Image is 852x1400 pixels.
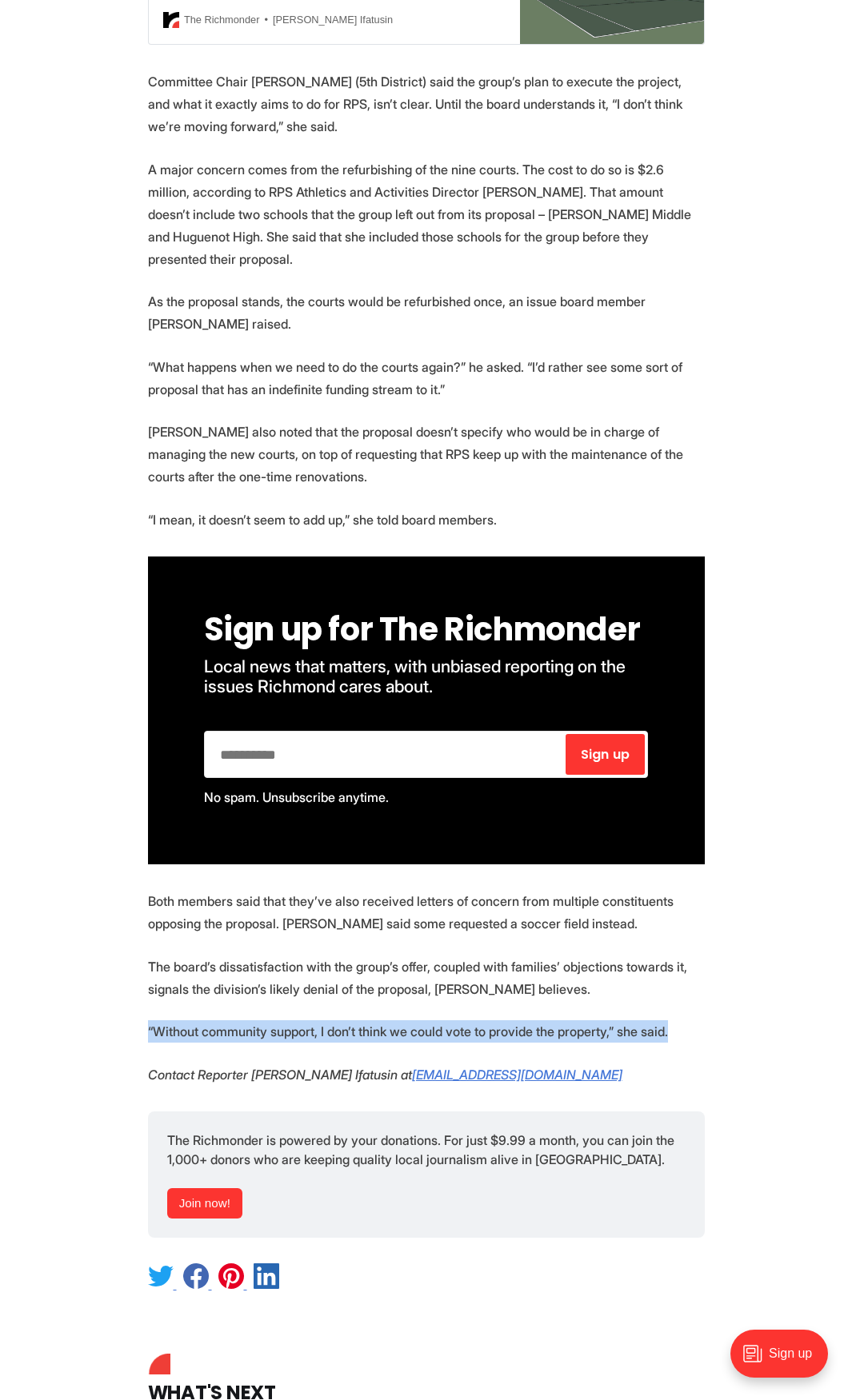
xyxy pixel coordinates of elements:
[148,158,705,270] p: A major concern comes from the refurbishing of the nine courts. The cost to do so is $2.6 million...
[148,955,705,1000] p: The board’s dissatisfaction with the group’s offer, coupled with families’ objections towards it,...
[204,656,630,697] span: Local news that matters, with unbiased reporting on the issues Richmond cares about.
[717,1322,852,1400] iframe: portal-trigger
[148,290,705,335] p: As the proposal stands, the courts would be refurbished once, an issue board member [PERSON_NAME]...
[412,1067,622,1083] a: [EMAIL_ADDRESS][DOMAIN_NAME]
[167,1132,678,1167] span: The Richmonder is powered by your donations. For just $9.99 a month, you can join the 1,000+ dono...
[148,70,705,138] p: Committee Chair [PERSON_NAME] (5th District) said the group’s plan to execute the project, and wh...
[148,356,705,401] p: “What happens when we need to do the courts again?” he asked. “I’d rather see some sort of propos...
[581,748,630,761] span: Sign up
[148,1020,705,1043] p: “Without community support, I don’t think we could vote to provide the property,” she said.
[184,10,260,30] span: The Richmonder
[148,1067,412,1083] em: Contact Reporter [PERSON_NAME] Ifatusin at
[167,1188,243,1219] a: Join now!
[148,509,705,531] p: “I mean, it doesn’t seem to add up,” she told board members.
[204,607,641,652] span: Sign up for The Richmonder
[148,890,705,935] p: Both members said that they’ve also received letters of concern from multiple constituents opposi...
[204,789,389,805] span: No spam. Unsubscribe anytime.
[148,421,705,488] p: [PERSON_NAME] also noted that the proposal doesn’t specify who would be in charge of managing the...
[566,734,646,775] button: Sign up
[260,11,394,28] span: [PERSON_NAME] Ifatusin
